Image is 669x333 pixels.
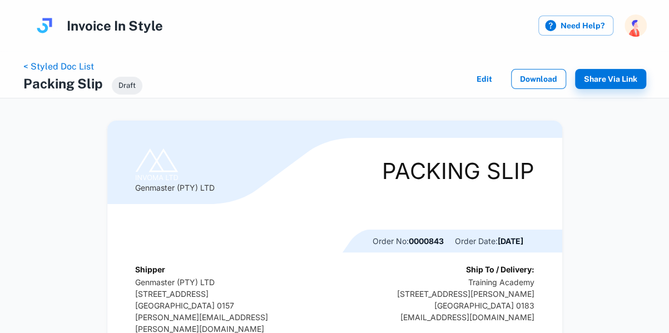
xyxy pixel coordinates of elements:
h4: Packing Slip [23,73,103,93]
button: Edit [467,69,502,89]
label: Need Help? [538,16,613,36]
img: photoURL [625,14,647,37]
b: Shipper [135,265,165,274]
button: Share via Link [575,69,646,89]
span: Draft [112,80,142,91]
b: Ship To / Delivery: [466,265,534,274]
h4: Invoice In Style [67,16,163,36]
div: Genmaster (PTY) LTD [135,148,215,193]
nav: breadcrumb [23,60,142,73]
img: Logo [135,148,179,182]
div: Packing Slip [382,160,534,182]
p: Training Academy [STREET_ADDRESS][PERSON_NAME] [GEOGRAPHIC_DATA] 0183 [EMAIL_ADDRESS][DOMAIN_NAME] [397,276,534,323]
button: Download [511,69,566,89]
a: < Styled Doc List [23,61,94,72]
img: logo.svg [33,14,56,37]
